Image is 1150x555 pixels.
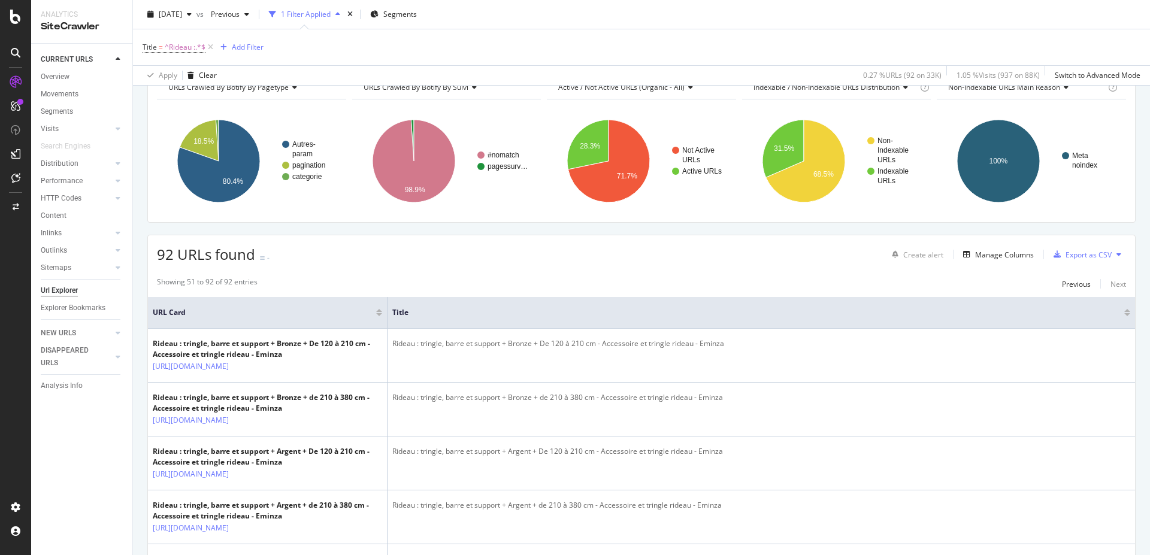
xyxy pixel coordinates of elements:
div: Rideau : tringle, barre et support + Argent + de 210 à 380 cm - Accessoire et tringle rideau - Em... [392,500,1130,511]
span: ^Rideau :.*$ [165,39,205,56]
text: Active URLs [682,167,722,175]
button: Apply [143,66,177,85]
button: Add Filter [216,40,264,54]
div: Rideau : tringle, barre et support + Bronze + de 210 à 380 cm - Accessoire et tringle rideau - Em... [392,392,1130,403]
a: [URL][DOMAIN_NAME] [153,522,229,534]
span: = [159,42,163,52]
div: Explorer Bookmarks [41,302,105,314]
svg: A chart. [547,109,734,213]
div: Distribution [41,157,78,170]
text: 98.9% [404,186,425,194]
text: URLs [877,177,895,185]
text: Indexable [877,167,909,175]
svg: A chart. [742,109,929,213]
div: Search Engines [41,140,90,153]
text: URLs [682,156,700,164]
svg: A chart. [937,109,1124,213]
span: URLs Crawled By Botify By suivi [364,82,468,92]
div: Rideau : tringle, barre et support + Argent + de 210 à 380 cm - Accessoire et tringle rideau - Em... [153,500,382,521]
text: Indexable [877,146,909,154]
h4: Non-Indexable URLs Main Reason [946,78,1106,97]
h4: URLs Crawled By Botify By suivi [361,78,531,97]
div: times [345,8,355,20]
button: Switch to Advanced Mode [1050,66,1140,85]
a: NEW URLS [41,327,112,339]
div: 1 Filter Applied [281,9,331,19]
a: CURRENT URLS [41,53,112,66]
span: Title [392,307,1106,318]
text: pagination [292,161,325,169]
span: URLs Crawled By Botify By pagetype [168,82,289,92]
a: [URL][DOMAIN_NAME] [153,468,229,480]
h4: URLs Crawled By Botify By pagetype [166,78,335,97]
div: - [267,253,270,263]
button: Export as CSV [1049,245,1112,264]
button: Previous [206,5,254,24]
div: Rideau : tringle, barre et support + Bronze + de 210 à 380 cm - Accessoire et tringle rideau - Em... [153,392,382,414]
text: Meta [1072,151,1088,160]
div: 0.27 % URLs ( 92 on 33K ) [863,70,942,80]
a: Content [41,210,124,222]
text: Autres- [292,140,316,148]
div: Analytics [41,10,123,20]
div: Rideau : tringle, barre et support + Bronze + De 120 à 210 cm - Accessoire et tringle rideau - Em... [392,338,1130,349]
div: HTTP Codes [41,192,81,205]
a: Analysis Info [41,380,124,392]
div: NEW URLS [41,327,76,339]
text: 31.5% [774,144,794,153]
button: Previous [1062,277,1091,291]
text: 18.5% [193,137,214,145]
a: Overview [41,71,124,83]
text: Non- [877,137,893,145]
a: Url Explorer [41,284,124,297]
a: Outlinks [41,244,112,257]
div: 1.05 % Visits ( 937 on 88K ) [957,70,1040,80]
button: Clear [183,66,217,85]
div: Clear [199,70,217,80]
div: Add Filter [232,42,264,52]
svg: A chart. [352,109,539,213]
a: HTTP Codes [41,192,112,205]
div: Manage Columns [975,250,1034,260]
div: Performance [41,175,83,187]
text: param [292,150,313,158]
text: #nomatch [488,151,519,159]
div: Overview [41,71,69,83]
div: Visits [41,123,59,135]
div: Create alert [903,250,943,260]
text: pagessurv… [488,162,528,171]
span: Title [143,42,157,52]
button: [DATE] [143,5,196,24]
span: Segments [383,9,417,19]
div: Next [1110,279,1126,289]
img: Equal [260,256,265,260]
div: Apply [159,70,177,80]
div: Switch to Advanced Mode [1055,70,1140,80]
text: categorie [292,172,322,181]
a: Performance [41,175,112,187]
div: Inlinks [41,227,62,239]
span: Previous [206,9,240,19]
span: URL Card [153,307,373,318]
div: Segments [41,105,73,118]
div: SiteCrawler [41,20,123,34]
a: [URL][DOMAIN_NAME] [153,360,229,372]
div: Rideau : tringle, barre et support + Bronze + De 120 à 210 cm - Accessoire et tringle rideau - Em... [153,338,382,360]
a: Explorer Bookmarks [41,302,124,314]
text: noindex [1072,161,1097,169]
span: Indexable / Non-Indexable URLs distribution [753,82,900,92]
a: Search Engines [41,140,102,153]
a: Distribution [41,157,112,170]
a: DISAPPEARED URLS [41,344,112,369]
text: Not Active [682,146,715,154]
div: Sitemaps [41,262,71,274]
div: CURRENT URLS [41,53,93,66]
h4: Active / Not Active URLs [556,78,725,97]
a: Segments [41,105,124,118]
div: Export as CSV [1066,250,1112,260]
button: 1 Filter Applied [264,5,345,24]
div: Outlinks [41,244,67,257]
text: URLs [877,156,895,164]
